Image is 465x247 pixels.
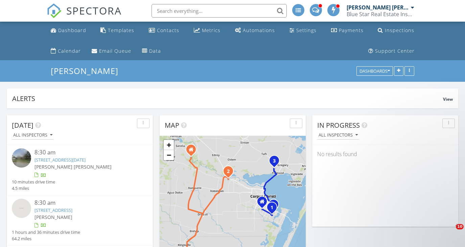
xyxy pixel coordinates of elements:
div: Support Center [375,48,415,54]
div: Email Queue [99,48,131,54]
a: [PERSON_NAME] [51,65,124,76]
div: 64.2 miles [12,236,80,242]
a: Data [139,45,164,57]
a: SPECTORA [47,9,122,23]
a: Zoom out [164,150,174,160]
a: Dashboard [48,24,89,37]
div: Dashboards [359,69,390,74]
img: streetview [12,199,31,218]
div: 3030 Quail Hollow Dr , Corpus Christi, TX 78414 [272,207,276,211]
a: Metrics [191,24,223,37]
div: Dashboard [58,27,86,33]
a: Email Queue [89,45,134,57]
div: No results found [312,145,458,163]
a: Calendar [48,45,84,57]
button: All Inspectors [12,131,54,140]
div: 4121 Boros Drive, Corpus Christi TX 78413 [262,201,266,205]
span: Map [165,121,179,130]
span: 10 [456,224,464,229]
div: Blue Star Real Estate Inspection Services [347,11,414,18]
div: 8:30 am [34,148,137,157]
div: Calendar [58,48,81,54]
div: Contacts [157,27,179,33]
a: Payments [328,24,366,37]
a: Settings [287,24,319,37]
a: Templates [98,24,137,37]
a: Contacts [146,24,182,37]
iframe: Intercom live chat [442,224,458,240]
span: [DATE] [12,121,33,130]
button: Dashboards [356,67,393,76]
a: [STREET_ADDRESS][DATE] [34,157,86,163]
a: Inspections [375,24,417,37]
a: Automations (Advanced) [232,24,278,37]
span: View [443,96,453,102]
a: 8:30 am [STREET_ADDRESS][DATE] [PERSON_NAME] [PERSON_NAME] 10 minutes drive time 4.5 miles [12,148,148,192]
div: 7433 Seal Beach Ct, Corpus Christi, TX 78414 [274,204,278,208]
a: [STREET_ADDRESS] [34,207,72,213]
div: 1 hours and 36 minutes drive time [12,229,80,236]
div: Inspections [385,27,414,33]
img: streetview [12,148,31,168]
img: The Best Home Inspection Software - Spectora [47,3,62,18]
div: 8:30 am [34,199,137,207]
button: All Inspectors [317,131,359,140]
div: Data [149,48,161,54]
div: All Inspectors [13,133,52,138]
input: Search everything... [152,4,287,18]
div: 10 minutes drive time [12,179,55,185]
div: Templates [108,27,134,33]
div: Payments [339,27,364,33]
div: Automations [243,27,275,33]
span: [PERSON_NAME] [PERSON_NAME] [34,164,112,170]
div: 4.5 miles [12,185,55,192]
a: 8:30 am [STREET_ADDRESS] [PERSON_NAME] 1 hours and 36 minutes drive time 64.2 miles [12,199,148,242]
div: 6357 General Davis , Sandia TX 78383 [191,149,195,153]
a: Support Center [366,45,417,57]
div: Settings [296,27,317,33]
div: Alerts [12,94,443,103]
div: 1303 Hera Dr, Portland, TX 78374 [274,160,278,165]
div: Metrics [202,27,220,33]
i: 3 [273,159,276,164]
i: 2 [227,169,230,174]
div: All Inspectors [319,133,358,138]
a: Zoom in [164,140,174,150]
span: SPECTORA [66,3,122,18]
span: [PERSON_NAME] [34,214,72,220]
span: In Progress [317,121,360,130]
div: [PERSON_NAME] [PERSON_NAME] [347,4,409,11]
i: 1 [271,205,273,210]
div: 11901 Black Peak Dr, Corpus Christi, TX 78410 [228,171,232,175]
